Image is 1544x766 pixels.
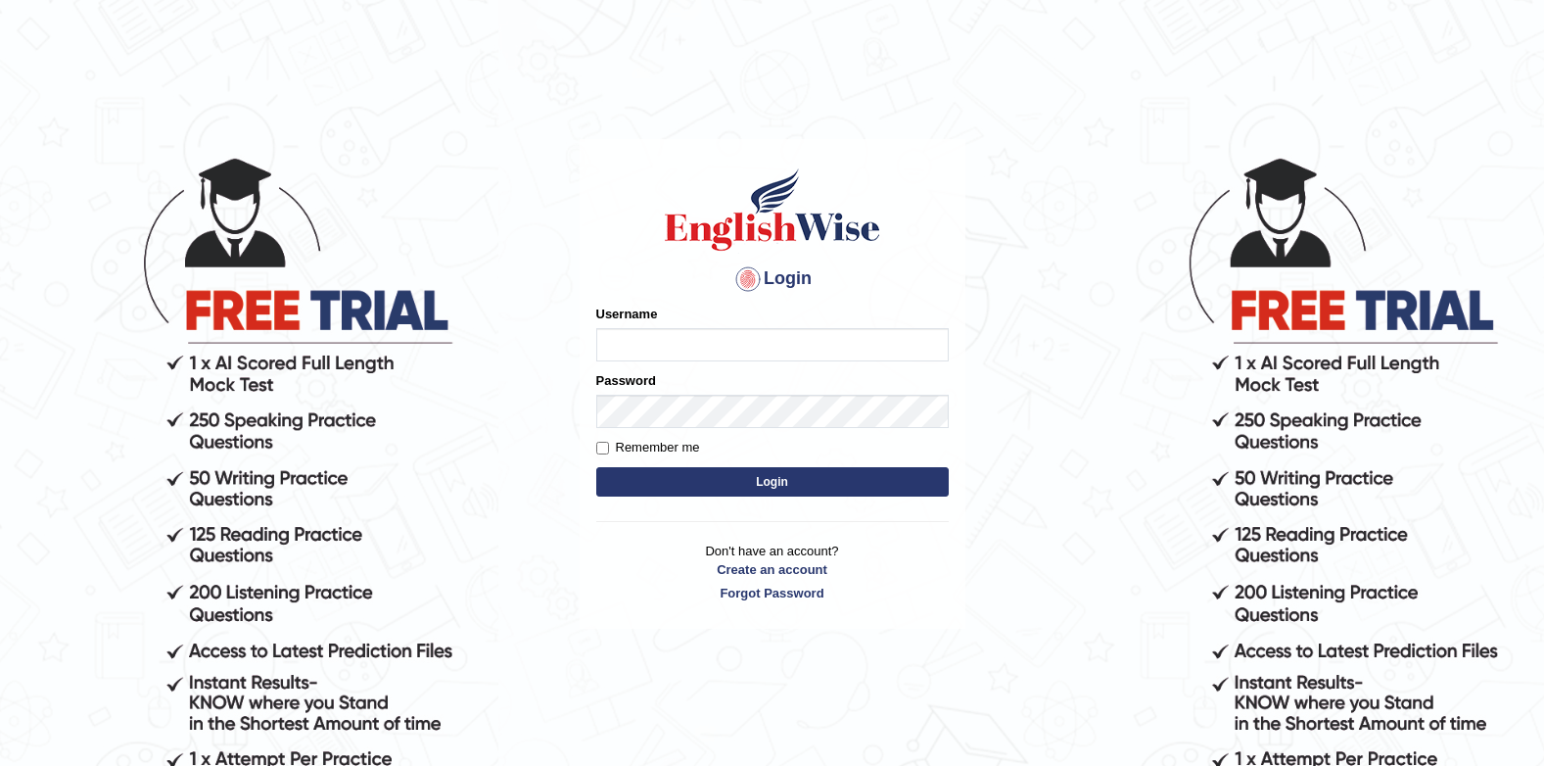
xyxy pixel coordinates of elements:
[596,542,949,602] p: Don't have an account?
[596,467,949,497] button: Login
[596,263,949,295] h4: Login
[596,438,700,457] label: Remember me
[596,371,656,390] label: Password
[596,305,658,323] label: Username
[661,166,884,254] img: Logo of English Wise sign in for intelligent practice with AI
[596,442,609,455] input: Remember me
[596,584,949,602] a: Forgot Password
[596,560,949,579] a: Create an account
